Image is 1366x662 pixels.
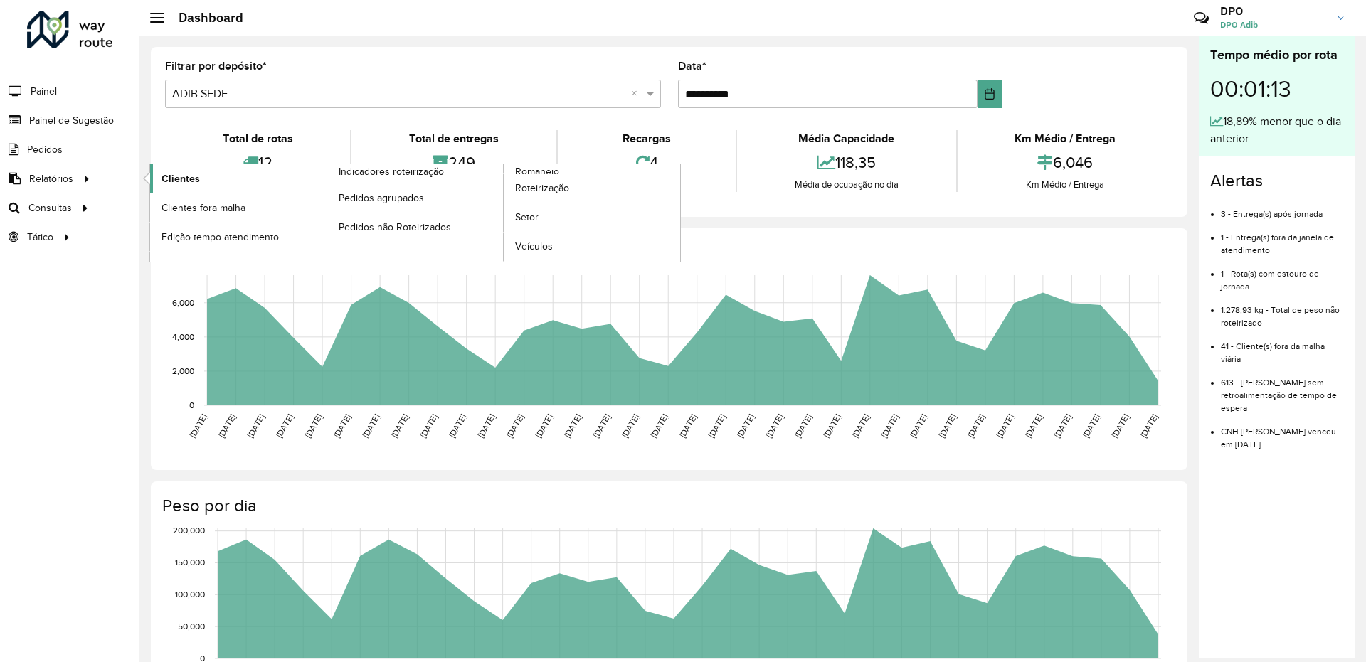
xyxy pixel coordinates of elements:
div: 4 [561,147,732,178]
span: Setor [515,210,539,225]
li: 1 - Entrega(s) fora da janela de atendimento [1221,220,1344,257]
button: Choose Date [978,80,1002,108]
text: [DATE] [1052,412,1073,439]
label: Data [678,58,706,75]
div: Km Médio / Entrega [961,178,1170,192]
span: Painel de Sugestão [29,113,114,128]
text: [DATE] [649,412,669,439]
a: Clientes fora malha [150,193,327,222]
span: Edição tempo atendimento [162,230,279,245]
text: [DATE] [879,412,900,439]
span: Tático [27,230,53,245]
text: [DATE] [447,412,467,439]
text: [DATE] [620,412,640,439]
a: Roteirização [504,174,680,203]
span: Painel [31,84,57,99]
div: 6,046 [961,147,1170,178]
span: Roteirização [515,181,569,196]
text: [DATE] [822,412,842,439]
a: Edição tempo atendimento [150,223,327,251]
text: [DATE] [677,412,698,439]
text: [DATE] [965,412,986,439]
span: Consultas [28,201,72,215]
text: 6,000 [172,298,194,307]
div: 12 [169,147,346,178]
text: [DATE] [850,412,871,439]
div: 118,35 [741,147,952,178]
a: Setor [504,203,680,232]
text: [DATE] [908,412,928,439]
text: 0 [189,400,194,410]
text: [DATE] [216,412,237,439]
li: 41 - Cliente(s) fora da malha viária [1221,329,1344,365]
span: DPO Adib [1220,18,1327,31]
div: 249 [355,147,552,178]
a: Clientes [150,164,327,193]
text: [DATE] [245,412,266,439]
text: 150,000 [175,558,205,567]
text: [DATE] [504,412,525,439]
li: 613 - [PERSON_NAME] sem retroalimentação de tempo de espera [1221,365,1344,415]
span: Clientes fora malha [162,201,245,215]
a: Romaneio [327,164,681,262]
text: [DATE] [995,412,1015,439]
text: [DATE] [735,412,756,439]
text: 100,000 [175,589,205,599]
text: [DATE] [389,412,410,439]
h4: Alertas [1210,171,1344,191]
text: [DATE] [591,412,612,439]
text: [DATE] [1110,412,1131,439]
text: [DATE] [332,412,352,439]
text: [DATE] [706,412,727,439]
span: Clear all [631,85,643,102]
text: [DATE] [274,412,295,439]
text: 200,000 [173,526,205,535]
div: Média Capacidade [741,130,952,147]
span: Indicadores roteirização [339,164,444,179]
text: [DATE] [476,412,497,439]
text: [DATE] [188,412,208,439]
text: [DATE] [361,412,381,439]
li: CNH [PERSON_NAME] venceu em [DATE] [1221,415,1344,451]
text: [DATE] [1138,412,1159,439]
text: [DATE] [562,412,583,439]
a: Contato Rápido [1186,3,1217,33]
div: Km Médio / Entrega [961,130,1170,147]
span: Veículos [515,239,553,254]
div: Média de ocupação no dia [741,178,952,192]
text: [DATE] [1081,412,1101,439]
h2: Dashboard [164,10,243,26]
span: Clientes [162,171,200,186]
h4: Peso por dia [162,496,1173,516]
text: 4,000 [172,332,194,341]
span: Pedidos não Roteirizados [339,220,451,235]
li: 1.278,93 kg - Total de peso não roteirizado [1221,293,1344,329]
li: 3 - Entrega(s) após jornada [1221,197,1344,220]
div: Total de entregas [355,130,552,147]
a: Indicadores roteirização [150,164,504,262]
text: [DATE] [303,412,324,439]
li: 1 - Rota(s) com estouro de jornada [1221,257,1344,293]
a: Veículos [504,233,680,261]
span: Relatórios [29,171,73,186]
text: [DATE] [534,412,554,439]
text: [DATE] [764,412,785,439]
text: [DATE] [937,412,958,439]
span: Pedidos [27,142,63,157]
a: Pedidos não Roteirizados [327,213,504,241]
label: Filtrar por depósito [165,58,267,75]
text: 50,000 [178,621,205,631]
text: 2,000 [172,366,194,375]
div: Tempo médio por rota [1210,46,1344,65]
text: [DATE] [793,412,813,439]
div: Críticas? Dúvidas? Elogios? Sugestões? Entre em contato conosco! [1024,4,1172,43]
div: Recargas [561,130,732,147]
a: Pedidos agrupados [327,183,504,212]
div: 18,89% menor que o dia anterior [1210,113,1344,147]
h3: DPO [1220,4,1327,18]
div: Total de rotas [169,130,346,147]
div: 00:01:13 [1210,65,1344,113]
text: [DATE] [418,412,439,439]
text: [DATE] [1023,412,1044,439]
span: Romaneio [515,164,559,179]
